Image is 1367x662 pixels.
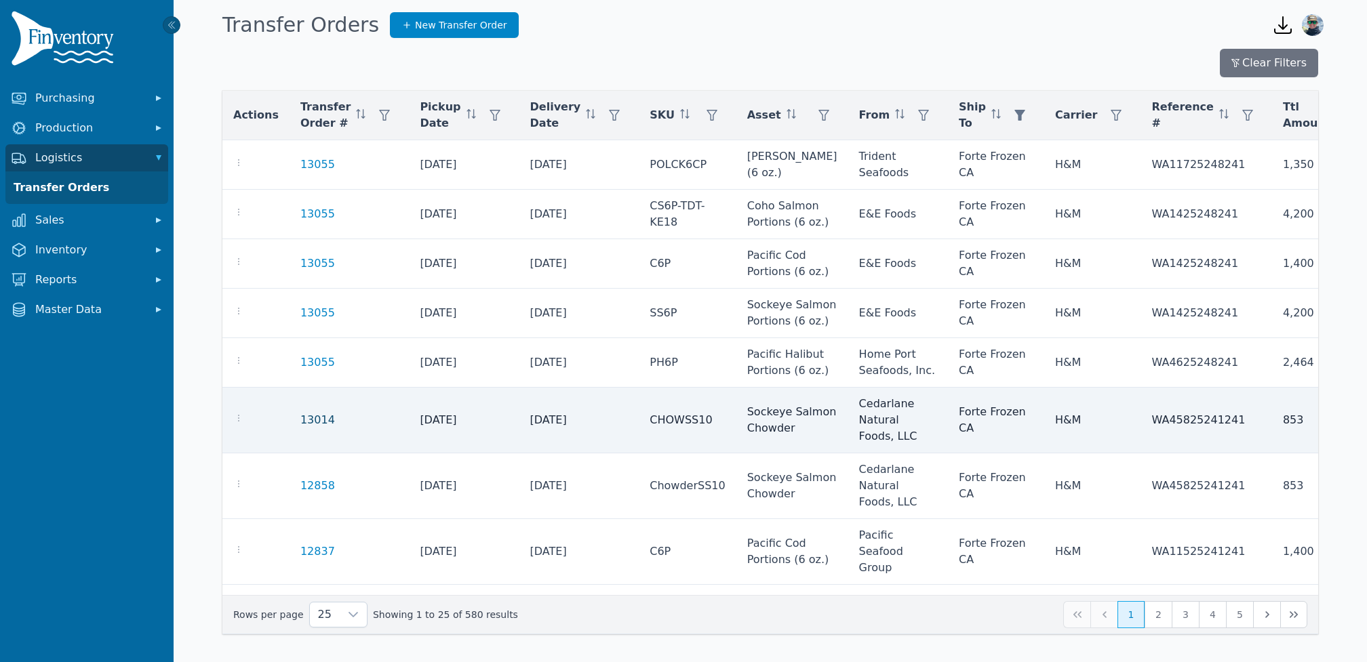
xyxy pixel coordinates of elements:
span: Actions [233,107,279,123]
button: Purchasing [5,85,168,112]
a: 13055 [300,354,335,371]
td: [DATE] [519,239,639,289]
a: Transfer Orders [8,174,165,201]
td: Sockeye Salmon Portions (6 oz.) [736,289,848,338]
button: Reports [5,266,168,293]
td: POLCK6CP [639,585,736,634]
td: Trident Seafoods [848,585,948,634]
a: 13055 [300,157,335,173]
td: E&E Foods [848,289,948,338]
td: Forte Frozen CA [948,140,1044,190]
td: [DATE] [519,289,639,338]
td: [DATE] [519,388,639,453]
td: WA45825241241 [1141,453,1271,519]
td: Pacific Cod Portions (6 oz.) [736,519,848,585]
button: Master Data [5,296,168,323]
button: Logistics [5,144,168,171]
td: E&E Foods [848,190,948,239]
button: Sales [5,207,168,234]
button: Page 1 [1117,601,1145,628]
td: ChowderSS10 [639,453,736,519]
td: [DATE] [519,190,639,239]
td: Forte Frozen CA [948,338,1044,388]
span: Inventory [35,242,144,258]
td: WA11725248241 [1141,140,1271,190]
td: H&M [1044,239,1141,289]
img: Finventory [11,11,119,71]
td: [PERSON_NAME] (6 oz.) [736,585,848,634]
button: Inventory [5,236,168,264]
a: 13055 [300,206,335,222]
span: Rows per page [310,602,340,627]
td: SS6P [639,289,736,338]
span: Ship To [959,99,986,131]
td: Forte Frozen CA [948,190,1044,239]
span: Master Data [35,302,144,318]
td: [DATE] [409,585,519,634]
button: Page 4 [1199,601,1226,628]
td: WA1425248241 [1141,289,1271,338]
td: 1,350 [1272,585,1341,634]
h1: Transfer Orders [222,13,379,37]
td: 1,400 [1272,239,1341,289]
td: 1,400 [1272,519,1341,585]
td: C6P [639,239,736,289]
td: Forte Frozen CA [948,388,1044,453]
button: Page 5 [1226,601,1253,628]
td: [DATE] [409,190,519,239]
td: Forte Frozen CA [948,519,1044,585]
td: WA4625248241 [1141,338,1271,388]
td: [DATE] [519,453,639,519]
button: Clear Filters [1220,49,1318,77]
td: Sockeye Salmon Chowder [736,453,848,519]
span: Transfer Order # [300,99,351,131]
td: [DATE] [409,140,519,190]
span: Purchasing [35,90,144,106]
img: Karina Wright [1302,14,1324,36]
td: E&E Foods [848,239,948,289]
button: Page 2 [1145,601,1172,628]
button: Production [5,115,168,142]
td: Trident Seafoods [848,140,948,190]
td: [DATE] [409,519,519,585]
a: 12858 [300,478,335,494]
td: 853 [1272,388,1341,453]
span: New Transfer Order [415,18,507,32]
td: Forte Frozen CA [948,289,1044,338]
td: C6P [639,519,736,585]
a: 13055 [300,255,335,272]
span: From [859,107,890,123]
td: Cedarlane Natural Foods, LLC [848,388,948,453]
span: Production [35,120,144,136]
td: [DATE] [409,388,519,453]
span: Showing 1 to 25 of 580 results [373,608,518,621]
td: [DATE] [519,519,639,585]
td: 1,350 [1272,140,1341,190]
td: H&M [1044,140,1141,190]
td: Pacific Cod Portions (6 oz.) [736,239,848,289]
td: [PERSON_NAME] (6 oz.) [736,140,848,190]
td: H&M [1044,388,1141,453]
td: 2,464 [1272,338,1341,388]
td: Forte Frozen CA [948,585,1044,634]
td: WA1425248241 [1141,190,1271,239]
span: Carrier [1055,107,1098,123]
button: Last Page [1280,601,1307,628]
td: WA45825241241 [1141,388,1271,453]
span: Reference # [1151,99,1213,131]
td: CHOWSS10 [639,388,736,453]
a: New Transfer Order [390,12,519,38]
td: Forte Frozen CA [948,453,1044,519]
td: Sockeye Salmon Chowder [736,388,848,453]
td: H&M [1044,585,1141,634]
td: [DATE] [409,453,519,519]
td: H&M [1044,289,1141,338]
td: H&M [1044,338,1141,388]
a: 12837 [300,543,335,560]
td: Cedarlane Natural Foods, LLC [848,453,948,519]
span: Reports [35,272,144,288]
button: Page 3 [1172,601,1199,628]
span: Pickup Date [420,99,460,131]
span: Ttl Amount [1283,99,1330,131]
td: Home Port Seafoods, Inc. [848,338,948,388]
